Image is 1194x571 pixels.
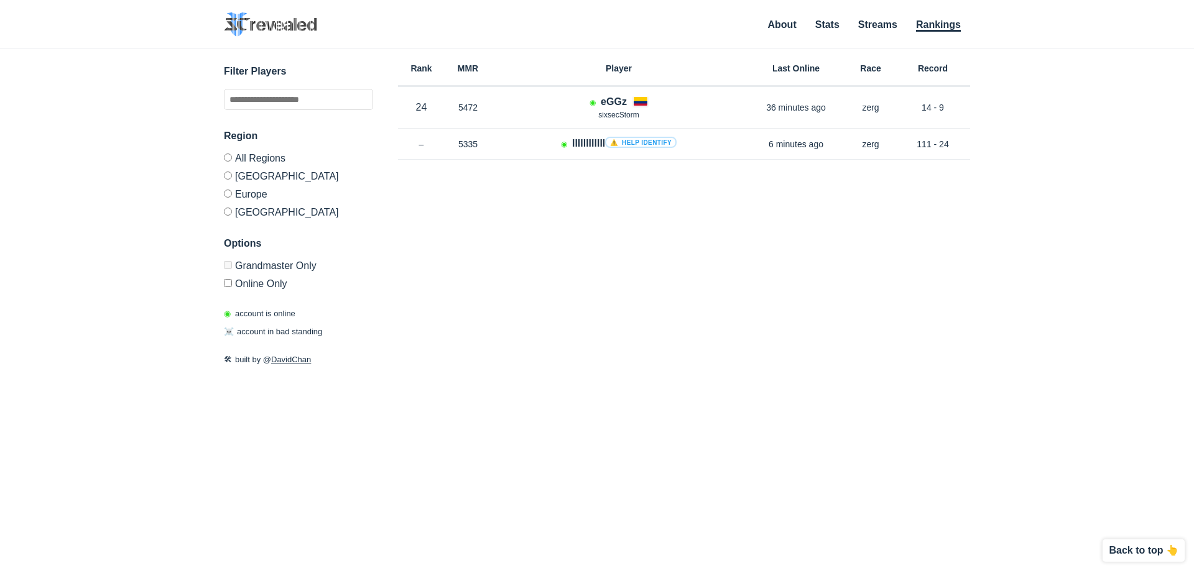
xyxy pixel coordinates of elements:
p: Back to top 👆 [1109,546,1178,555]
a: DavidChan [271,355,311,364]
a: ⚠️ Help identify [605,137,677,148]
p: 14 - 9 [895,101,970,114]
label: [GEOGRAPHIC_DATA] [224,167,373,185]
input: Online Only [224,279,232,287]
h6: MMR [445,64,491,73]
p: 5335 [445,138,491,150]
p: account is online [224,308,295,320]
label: [GEOGRAPHIC_DATA] [224,203,373,217]
span: Account is laddering [561,140,567,148]
input: [GEOGRAPHIC_DATA] [224,208,232,216]
h6: Last Online [746,64,846,73]
p: 24 [398,100,445,114]
p: – [398,138,445,150]
span: Account is laddering [590,98,596,107]
p: 6 minutes ago [746,138,846,150]
span: ☠️ [224,327,234,336]
p: 36 minutes ago [746,101,846,114]
p: 5472 [445,101,491,114]
h6: Player [491,64,746,73]
p: 111 - 24 [895,138,970,150]
input: Europe [224,190,232,198]
h3: Region [224,129,373,144]
h3: Filter Players [224,64,373,79]
label: Only show accounts currently laddering [224,274,373,289]
h6: Record [895,64,970,73]
img: SC2 Revealed [224,12,317,37]
h3: Options [224,236,373,251]
input: All Regions [224,153,232,162]
h6: Race [846,64,895,73]
input: [GEOGRAPHIC_DATA] [224,171,232,180]
a: Streams [858,19,897,30]
p: zerg [846,138,895,150]
h4: llllllllllll [572,136,677,150]
span: ◉ [224,309,231,318]
h6: Rank [398,64,445,73]
a: About [768,19,797,30]
p: built by @ [224,354,373,366]
a: Stats [815,19,840,30]
input: Grandmaster Only [224,261,232,269]
a: Rankings [916,19,961,32]
span: sixsecStorm [598,111,639,119]
label: Europe [224,185,373,203]
label: Only Show accounts currently in Grandmaster [224,261,373,274]
span: 🛠 [224,355,232,364]
p: account in bad standing [224,326,322,338]
label: All Regions [224,153,373,167]
h4: eGGz [601,94,627,109]
p: zerg [846,101,895,114]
